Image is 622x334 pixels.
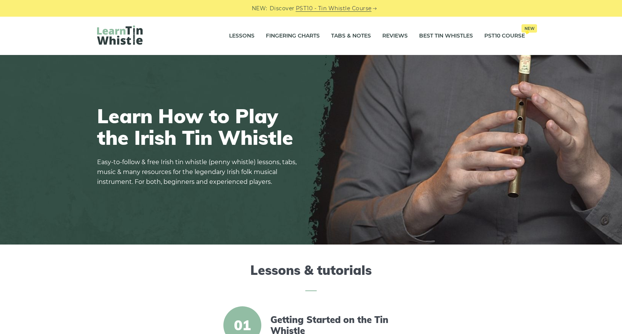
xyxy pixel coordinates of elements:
a: Best Tin Whistles [419,27,473,45]
h2: Lessons & tutorials [97,263,525,291]
a: Reviews [382,27,408,45]
span: New [521,24,537,33]
a: Lessons [229,27,254,45]
a: Fingering Charts [266,27,320,45]
h1: Learn How to Play the Irish Tin Whistle [97,105,302,148]
img: LearnTinWhistle.com [97,25,143,45]
a: Tabs & Notes [331,27,371,45]
p: Easy-to-follow & free Irish tin whistle (penny whistle) lessons, tabs, music & many resources for... [97,157,302,187]
a: PST10 CourseNew [484,27,525,45]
